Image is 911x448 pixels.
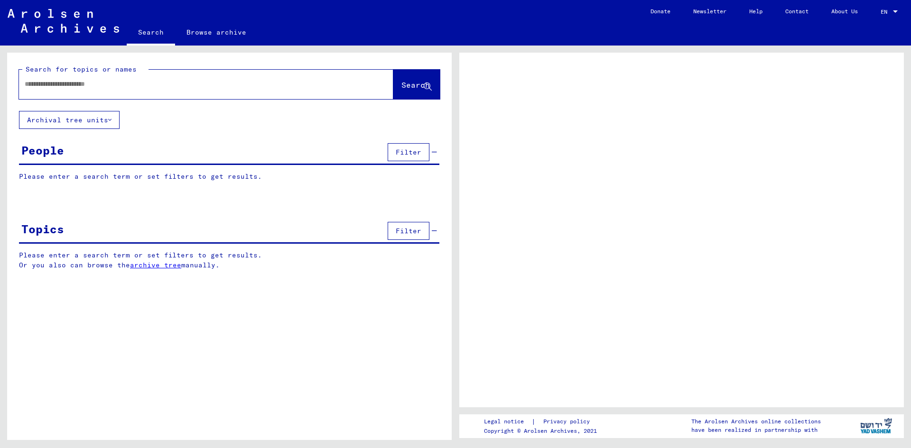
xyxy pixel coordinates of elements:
[691,426,821,434] p: have been realized in partnership with
[8,9,119,33] img: Arolsen_neg.svg
[388,222,429,240] button: Filter
[19,172,439,182] p: Please enter a search term or set filters to get results.
[401,80,430,90] span: Search
[130,261,181,269] a: archive tree
[536,417,601,427] a: Privacy policy
[484,417,601,427] div: |
[19,111,120,129] button: Archival tree units
[127,21,175,46] a: Search
[396,148,421,156] span: Filter
[691,417,821,426] p: The Arolsen Archives online collections
[396,227,421,235] span: Filter
[484,417,531,427] a: Legal notice
[21,142,64,159] div: People
[21,220,64,238] div: Topics
[175,21,258,44] a: Browse archive
[393,70,440,99] button: Search
[388,143,429,161] button: Filter
[484,427,601,435] p: Copyright © Arolsen Archives, 2021
[881,9,891,15] span: EN
[26,65,137,73] mat-label: Search for topics or names
[858,414,894,438] img: yv_logo.png
[19,250,440,270] p: Please enter a search term or set filters to get results. Or you also can browse the manually.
